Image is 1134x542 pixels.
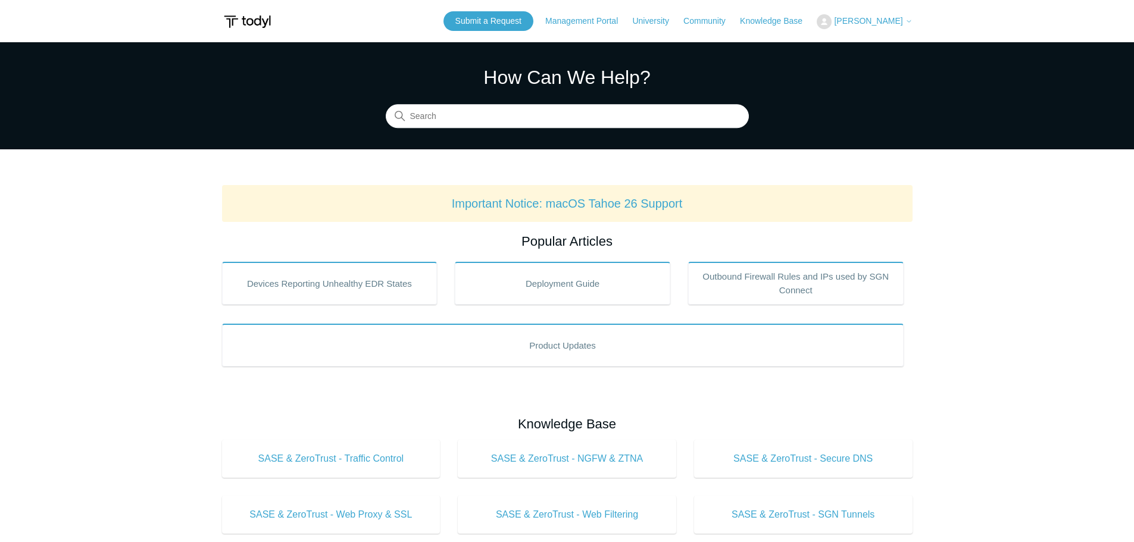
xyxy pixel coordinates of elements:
h2: Knowledge Base [222,414,913,434]
input: Search [386,105,749,129]
span: SASE & ZeroTrust - Traffic Control [240,452,423,466]
h2: Popular Articles [222,231,913,251]
a: SASE & ZeroTrust - Traffic Control [222,440,441,478]
a: SASE & ZeroTrust - SGN Tunnels [694,496,913,534]
a: Knowledge Base [740,15,814,27]
a: Outbound Firewall Rules and IPs used by SGN Connect [688,262,904,305]
a: SASE & ZeroTrust - Web Proxy & SSL [222,496,441,534]
button: [PERSON_NAME] [817,14,912,29]
span: SASE & ZeroTrust - Secure DNS [712,452,895,466]
a: SASE & ZeroTrust - Web Filtering [458,496,676,534]
span: SASE & ZeroTrust - Web Proxy & SSL [240,507,423,522]
a: Product Updates [222,324,904,366]
span: [PERSON_NAME] [834,16,902,26]
a: University [632,15,680,27]
a: SASE & ZeroTrust - NGFW & ZTNA [458,440,676,478]
span: SASE & ZeroTrust - SGN Tunnels [712,507,895,522]
a: SASE & ZeroTrust - Secure DNS [694,440,913,478]
a: Community [683,15,738,27]
span: SASE & ZeroTrust - NGFW & ZTNA [476,452,658,466]
a: Deployment Guide [455,262,670,305]
h1: How Can We Help? [386,63,749,92]
img: Todyl Support Center Help Center home page [222,11,273,33]
a: Submit a Request [443,11,533,31]
span: SASE & ZeroTrust - Web Filtering [476,507,658,522]
a: Important Notice: macOS Tahoe 26 Support [452,197,683,210]
a: Management Portal [545,15,630,27]
a: Devices Reporting Unhealthy EDR States [222,262,438,305]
